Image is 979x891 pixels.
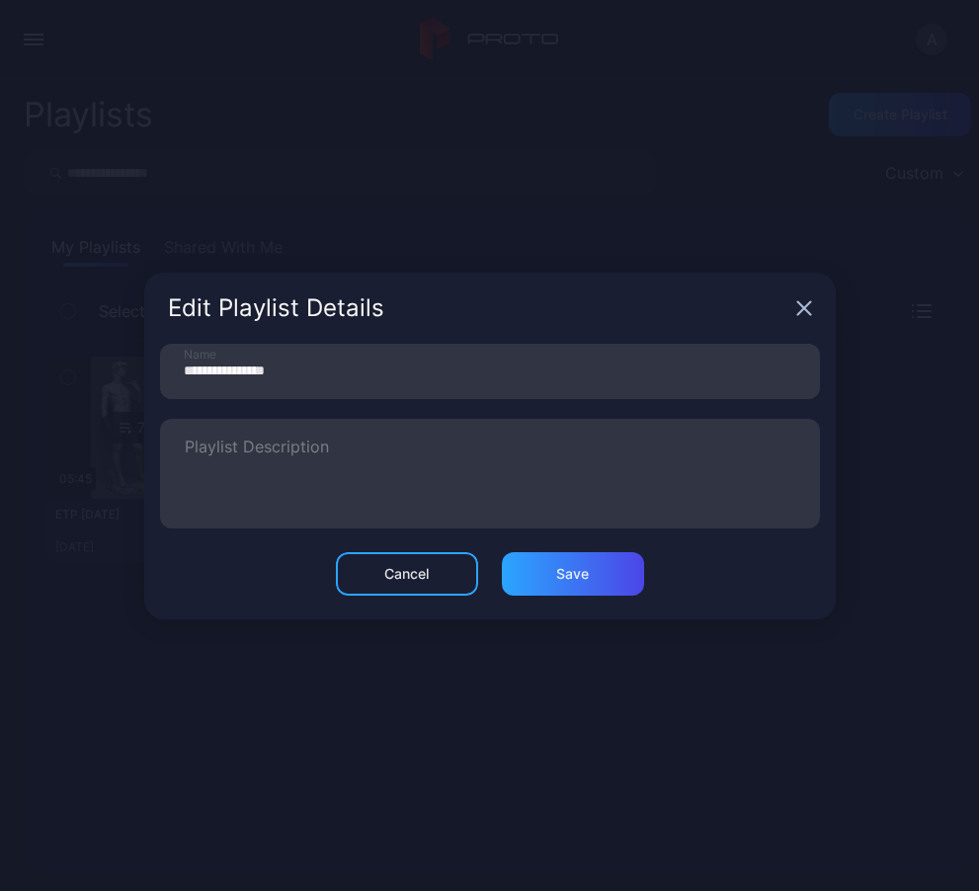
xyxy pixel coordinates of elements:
textarea: Playlist Description [185,440,795,508]
div: Cancel [384,566,429,582]
input: Name [160,344,820,399]
div: Edit Playlist Details [168,296,788,320]
div: Save [556,566,589,582]
button: Save [502,552,644,596]
button: Cancel [336,552,478,596]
